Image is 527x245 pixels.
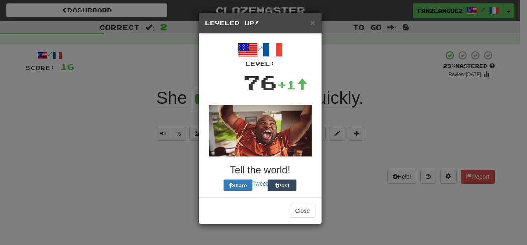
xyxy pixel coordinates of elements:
h3: Tell the world! [205,165,315,175]
div: / [205,40,315,68]
div: Level: [205,60,315,68]
button: Close [290,204,315,218]
button: Post [268,180,296,191]
span: × [310,18,315,27]
div: 76 [243,68,277,97]
button: Share [224,180,252,191]
div: +1 [277,77,308,93]
img: anon-dude-dancing-749b357b783eda7f85c51e4a2e1ee5269fc79fcf7d6b6aa88849e9eb2203d151.gif [209,105,312,156]
a: Tweet [252,180,268,187]
button: Close [310,18,315,27]
h5: Leveled Up! [205,19,315,27]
